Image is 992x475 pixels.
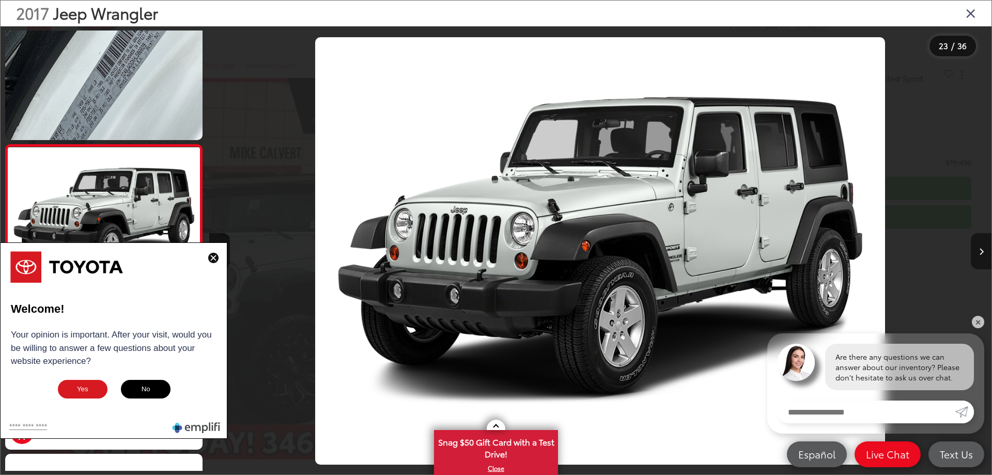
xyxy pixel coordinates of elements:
[209,233,230,269] button: Previous image
[928,441,984,467] a: Text Us
[955,401,974,423] a: Submit
[971,233,991,269] button: Next image
[315,37,885,465] img: 2017 Jeep Wrangler Unlimited Sport
[861,448,915,461] span: Live Chat
[950,42,955,50] span: /
[855,441,921,467] a: Live Chat
[957,40,967,51] span: 36
[787,441,847,467] a: Español
[53,2,158,24] span: Jeep Wrangler
[6,147,202,294] img: 2017 Jeep Wrangler Unlimited Sport
[935,448,978,461] span: Text Us
[778,401,955,423] input: Enter your message
[966,6,976,20] i: Close gallery
[16,2,49,24] span: 2017
[209,37,991,465] div: 2017 Jeep Wrangler Unlimited Sport 22
[778,344,815,381] img: Agent profile photo
[825,344,974,390] div: Are there any questions we can answer about our inventory? Please don't hesitate to ask us over c...
[793,448,841,461] span: Español
[939,40,948,51] span: 23
[435,431,557,463] span: Snag $50 Gift Card with a Test Drive!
